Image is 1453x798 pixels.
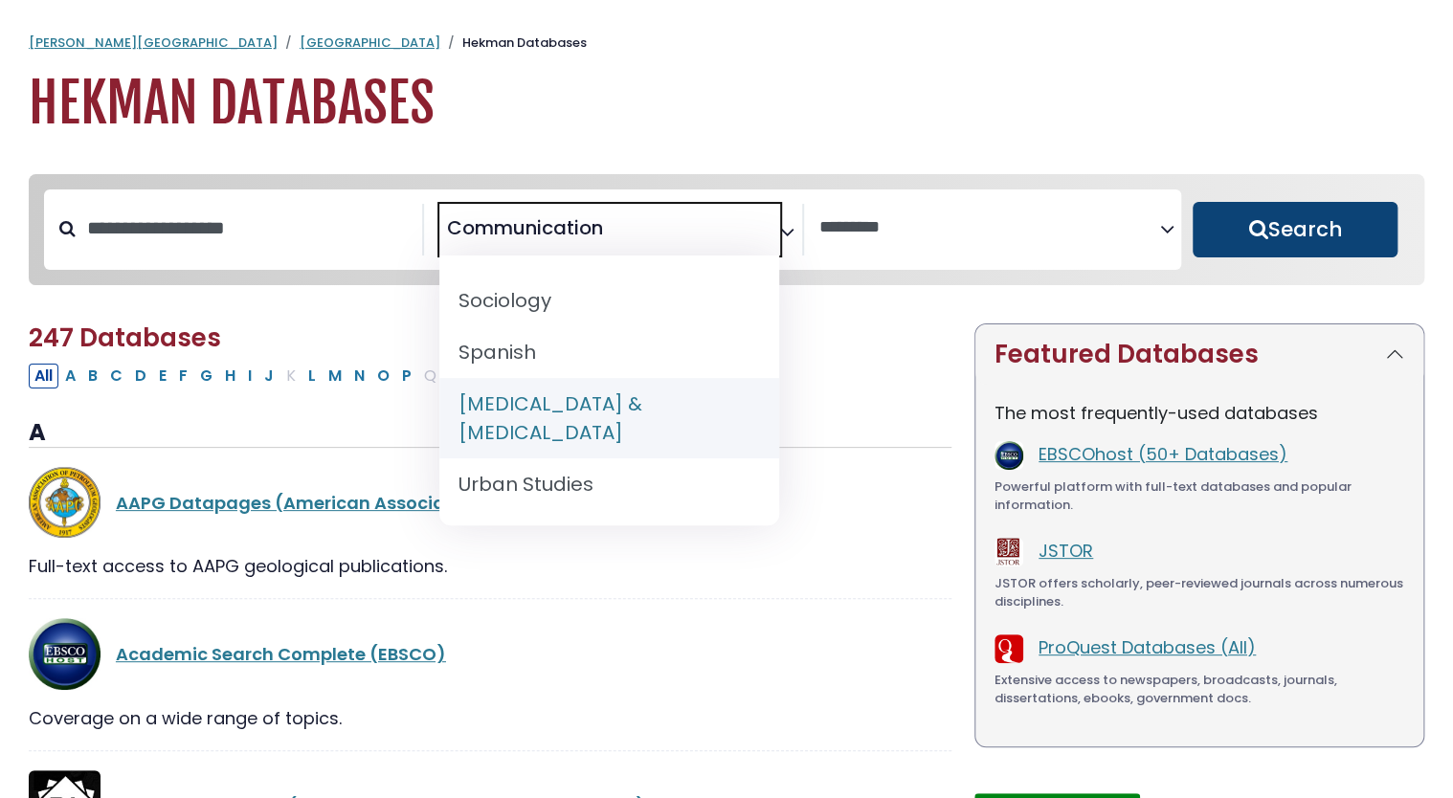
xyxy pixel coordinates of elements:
button: Filter Results P [396,364,417,388]
li: Sociology [439,275,780,326]
button: Filter Results C [104,364,128,388]
button: Submit for Search Results [1193,202,1397,257]
li: Urban Studies [439,458,780,510]
a: EBSCOhost (50+ Databases) [1039,442,1287,466]
button: Filter Results O [371,364,395,388]
button: Filter Results G [194,364,218,388]
button: Filter Results B [82,364,103,388]
button: Filter Results F [173,364,193,388]
button: Featured Databases [975,324,1423,385]
a: [PERSON_NAME][GEOGRAPHIC_DATA] [29,33,278,52]
li: Communication [439,213,603,242]
input: Search database by title or keyword [76,212,422,244]
a: ProQuest Databases (All) [1039,635,1256,659]
button: Filter Results A [59,364,81,388]
a: JSTOR [1039,539,1093,563]
h3: A [29,419,951,448]
li: Hekman Databases [440,33,587,53]
h1: Hekman Databases [29,72,1424,136]
button: Filter Results H [219,364,241,388]
button: All [29,364,58,388]
button: Filter Results J [258,364,279,388]
textarea: Search [607,224,620,244]
div: Powerful platform with full-text databases and popular information. [995,477,1404,515]
a: [GEOGRAPHIC_DATA] [300,33,440,52]
button: Filter Results M [323,364,347,388]
textarea: Search [819,218,1160,238]
button: Filter Results N [348,364,370,388]
div: JSTOR offers scholarly, peer-reviewed journals across numerous disciplines. [995,574,1404,611]
button: Filter Results E [153,364,172,388]
button: Filter Results I [242,364,257,388]
span: Communication [447,213,603,242]
nav: Search filters [29,174,1424,285]
button: Filter Results L [302,364,322,388]
span: 247 Databases [29,321,221,355]
div: Alpha-list to filter by first letter of database name [29,363,675,387]
div: Full-text access to AAPG geological publications. [29,553,951,579]
a: Academic Search Complete (EBSCO) [116,642,446,666]
li: Spanish [439,326,780,378]
nav: breadcrumb [29,33,1424,53]
button: Filter Results D [129,364,152,388]
a: AAPG Datapages (American Association of Petroleum Geologists) [116,491,708,515]
p: The most frequently-used databases [995,400,1404,426]
div: Extensive access to newspapers, broadcasts, journals, dissertations, ebooks, government docs. [995,671,1404,708]
li: [MEDICAL_DATA] & [MEDICAL_DATA] [439,378,780,458]
div: Coverage on a wide range of topics. [29,705,951,731]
